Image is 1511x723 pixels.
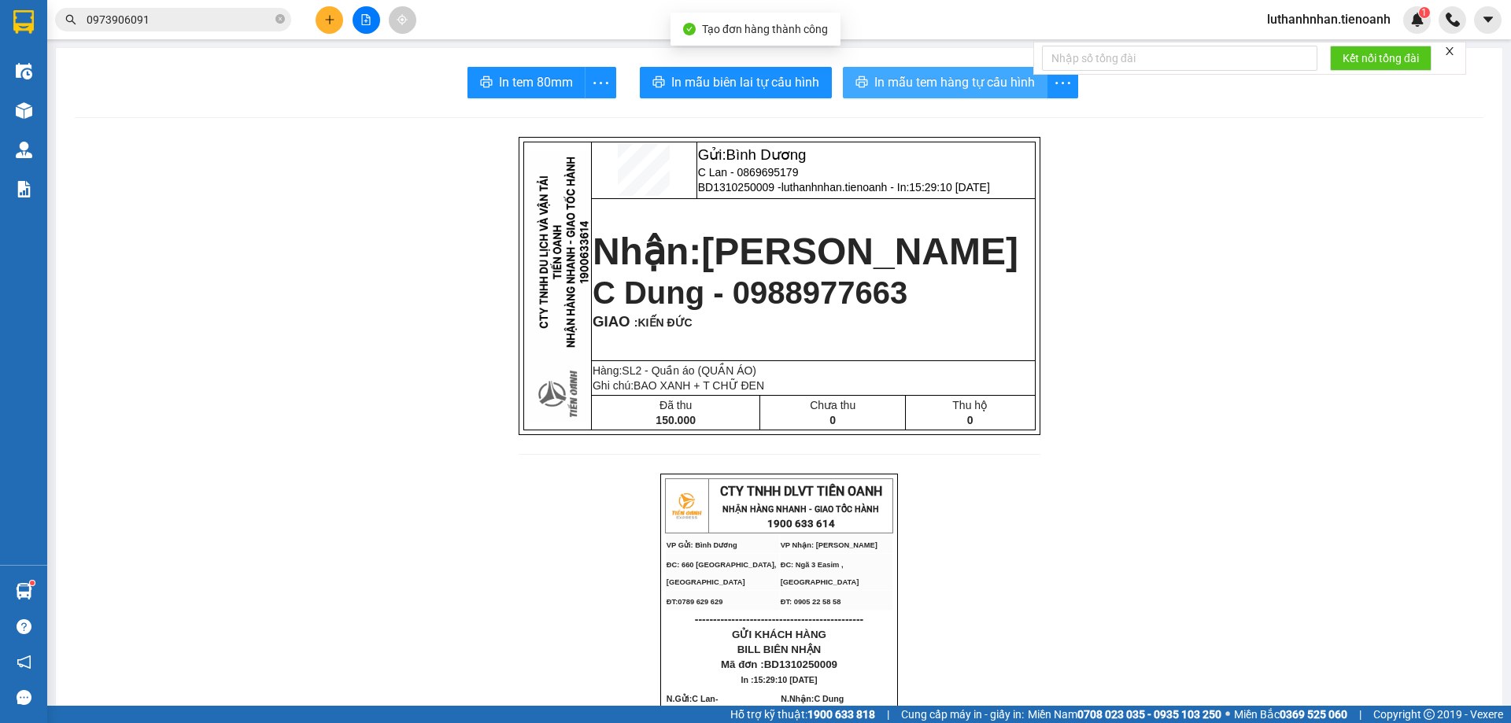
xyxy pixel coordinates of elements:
span: Miền Bắc [1234,706,1347,723]
span: Gửi: [698,146,807,163]
span: : [630,316,693,329]
span: Ghi chú: [593,379,764,392]
span: N.Gửi: [667,694,745,721]
span: aim [397,14,408,25]
img: logo-vxr [13,10,34,34]
span: ĐT: 0905 22 58 58 [781,598,841,606]
span: 1 [1421,7,1427,18]
span: ĐC: Ngã 3 Easim ,[GEOGRAPHIC_DATA] [781,561,859,586]
span: [PERSON_NAME] [701,231,1018,272]
span: | [1359,706,1361,723]
strong: 0708 023 035 - 0935 103 250 [1077,708,1221,721]
img: logo [667,486,706,526]
sup: 1 [1419,7,1430,18]
span: KIẾN ĐỨC [638,316,693,329]
span: check-circle [683,23,696,35]
img: warehouse-icon [16,583,32,599]
span: printer [855,76,868,90]
button: printerIn tem 80mm [467,67,586,98]
span: GIAO [593,313,630,330]
strong: 1900 633 614 [767,518,835,529]
img: warehouse-icon [16,142,32,158]
span: Hàng:SL [593,364,756,377]
span: close-circle [275,14,285,24]
strong: Nhận: [32,96,200,182]
span: C Dung - [781,694,864,721]
button: printerIn mẫu tem hàng tự cấu hình [843,67,1047,98]
span: In tem 80mm [499,72,573,92]
span: N.Nhận: [781,694,864,721]
span: In mẫu biên lai tự cấu hình [671,72,819,92]
span: 150.000 [656,414,696,426]
img: phone-icon [1446,13,1460,27]
span: notification [17,655,31,670]
span: luthanhnhan.tienoanh [1254,9,1403,29]
span: VP Gửi: Bình Dương [667,541,737,549]
span: message [17,690,31,705]
span: GỬI KHÁCH HÀNG [732,629,826,640]
span: 15:15:01 [DATE] [101,73,193,87]
span: ⚪️ [1225,711,1230,717]
strong: NHẬN HÀNG NHANH - GIAO TỐC HÀNH [722,504,879,515]
span: Chưa thu [810,399,855,411]
span: printer [652,76,665,90]
span: BD1310250008 - [87,45,216,87]
span: plus [324,14,335,25]
span: file-add [360,14,371,25]
button: printerIn mẫu biên lai tự cấu hình [640,67,832,98]
span: Gửi: [87,9,195,25]
input: Tìm tên, số ĐT hoặc mã đơn [87,11,272,28]
strong: 1900 633 818 [807,708,875,721]
span: BAO XANH + T CHỮ ĐEN [634,379,764,392]
span: ---------------------------------------------- [695,613,863,625]
span: In : [741,675,818,684]
span: 0 [829,414,836,426]
button: plus [316,6,343,34]
img: warehouse-icon [16,63,32,79]
span: close-circle [275,13,285,28]
span: luthanhnhan.tienoanh - In: [781,181,990,194]
span: Tạo đơn hàng thành công [702,23,828,35]
span: ĐC: 660 [GEOGRAPHIC_DATA], [GEOGRAPHIC_DATA] [667,561,777,586]
span: Kết nối tổng đài [1343,50,1419,67]
span: copyright [1424,709,1435,720]
span: caret-down [1481,13,1495,27]
span: C Dung - 0988977663 [593,275,907,310]
sup: 1 [30,581,35,585]
span: BILL BIÊN NHẬN [737,644,822,655]
span: Bình Dương [726,146,807,163]
span: 15:29:10 [DATE] [754,675,818,684]
span: more [1047,73,1077,93]
span: C Lan [692,694,715,703]
span: C Lan - 0869695179 [698,166,799,179]
button: aim [389,6,416,34]
span: Đã thu [659,399,692,411]
span: close [1444,46,1455,57]
span: BD1310250009 - [698,181,990,194]
button: file-add [353,6,380,34]
span: Bình Dương [115,9,195,25]
button: more [1047,67,1078,98]
span: luthanhnhan.tienoanh - In: [87,59,216,87]
span: question-circle [17,619,31,634]
span: Cung cấp máy in - giấy in: [901,706,1024,723]
strong: Nhận: [593,231,1018,272]
input: Nhập số tổng đài [1042,46,1317,71]
img: warehouse-icon [16,102,32,119]
span: 15:29:10 [DATE] [909,181,989,194]
button: Kết nối tổng đài [1330,46,1432,71]
span: 0 [967,414,973,426]
img: icon-new-feature [1410,13,1424,27]
span: Mã đơn : [721,658,837,670]
span: | [887,706,889,723]
span: In mẫu tem hàng tự cấu hình [874,72,1035,92]
span: Miền Nam [1028,706,1221,723]
span: ĐT:0789 629 629 [667,598,723,606]
span: Thu hộ [952,399,988,411]
span: Hỗ trợ kỹ thuật: [730,706,875,723]
span: CTY TNHH DLVT TIẾN OANH [720,484,882,499]
span: more [586,73,615,93]
button: more [585,67,616,98]
img: solution-icon [16,181,32,197]
span: VP Nhận: [PERSON_NAME] [781,541,877,549]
